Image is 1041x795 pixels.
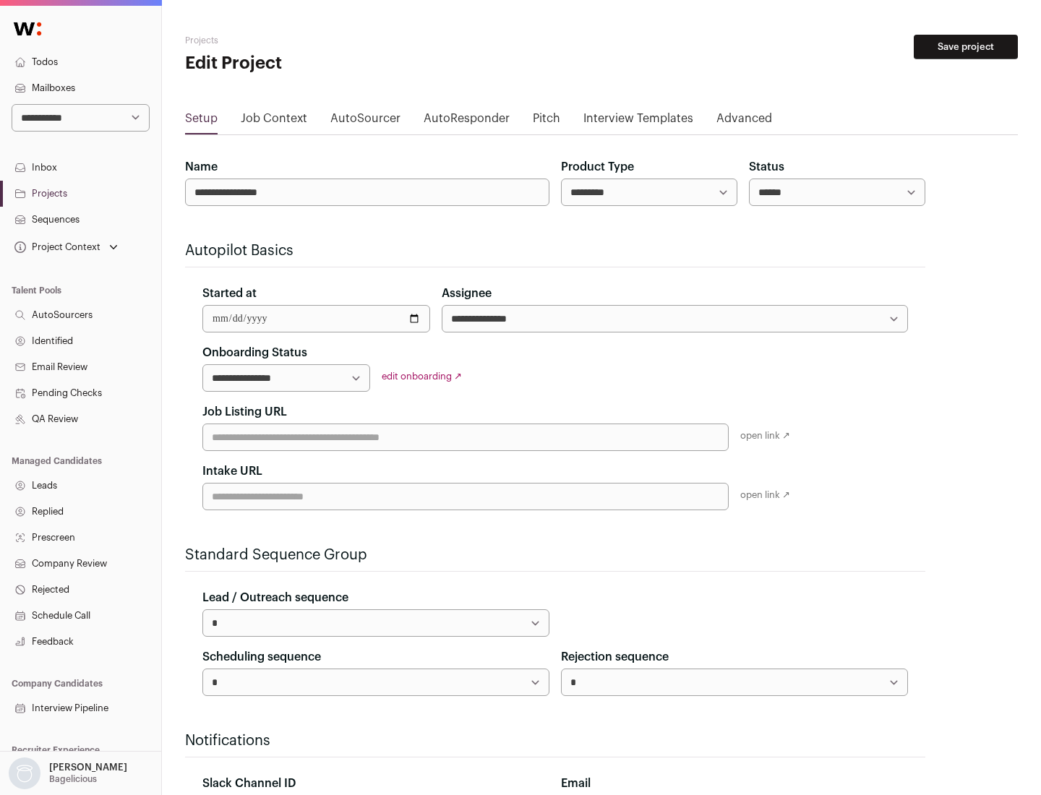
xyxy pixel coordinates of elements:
[202,775,296,792] label: Slack Channel ID
[583,110,693,133] a: Interview Templates
[202,285,257,302] label: Started at
[185,52,463,75] h1: Edit Project
[202,648,321,666] label: Scheduling sequence
[716,110,772,133] a: Advanced
[12,237,121,257] button: Open dropdown
[533,110,560,133] a: Pitch
[202,589,348,606] label: Lead / Outreach sequence
[561,158,634,176] label: Product Type
[382,371,462,381] a: edit onboarding ↗
[241,110,307,133] a: Job Context
[185,731,925,751] h2: Notifications
[6,14,49,43] img: Wellfound
[424,110,510,133] a: AutoResponder
[6,757,130,789] button: Open dropdown
[914,35,1018,59] button: Save project
[561,775,908,792] div: Email
[12,241,100,253] div: Project Context
[442,285,492,302] label: Assignee
[202,403,287,421] label: Job Listing URL
[185,110,218,133] a: Setup
[185,158,218,176] label: Name
[9,757,40,789] img: nopic.png
[49,773,97,785] p: Bagelicious
[185,545,925,565] h2: Standard Sequence Group
[49,762,127,773] p: [PERSON_NAME]
[330,110,400,133] a: AutoSourcer
[185,35,463,46] h2: Projects
[185,241,925,261] h2: Autopilot Basics
[749,158,784,176] label: Status
[202,344,307,361] label: Onboarding Status
[561,648,669,666] label: Rejection sequence
[202,463,262,480] label: Intake URL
